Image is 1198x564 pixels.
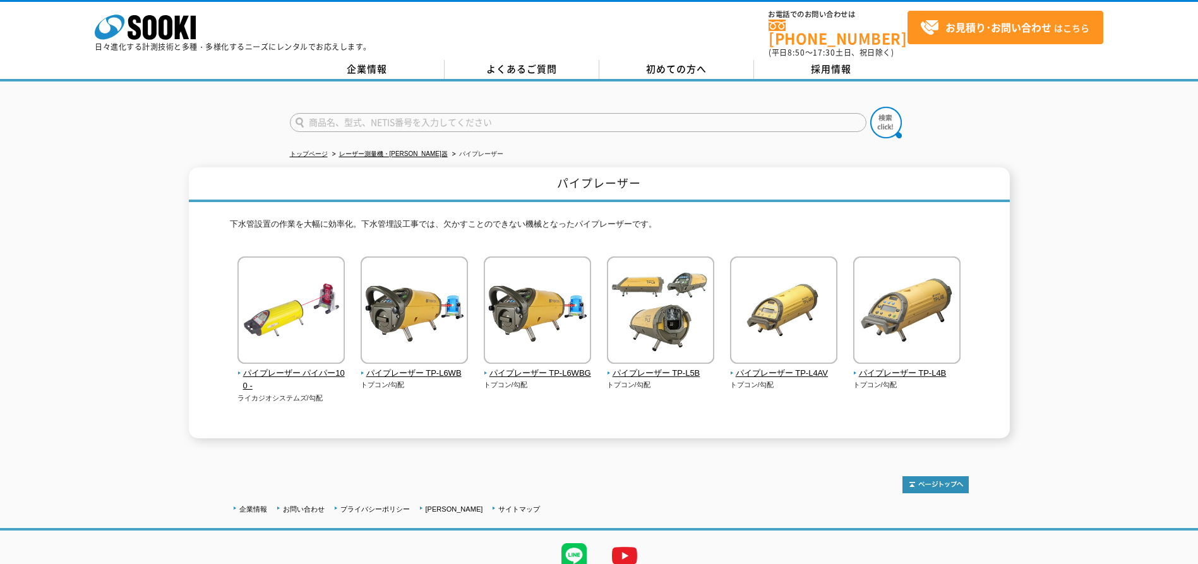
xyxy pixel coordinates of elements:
[340,505,410,513] a: プライバシーポリシー
[730,380,838,390] p: トプコン/勾配
[646,62,707,76] span: 初めての方へ
[730,355,838,380] a: パイプレーザー TP-L4AV
[283,505,325,513] a: お問い合わせ
[788,47,805,58] span: 8:50
[607,355,715,380] a: パイプレーザー TP-L5B
[730,367,838,380] span: パイプレーザー TP-L4AV
[920,18,1089,37] span: はこちら
[945,20,1051,35] strong: お見積り･お問い合わせ
[361,380,469,390] p: トプコン/勾配
[853,355,961,380] a: パイプレーザー TP-L4B
[730,256,837,367] img: パイプレーザー TP-L4AV
[484,380,592,390] p: トプコン/勾配
[607,380,715,390] p: トプコン/勾配
[237,393,345,404] p: ライカジオシステムズ/勾配
[361,367,469,380] span: パイプレーザー TP-L6WB
[769,47,894,58] span: (平日 ～ 土日、祝日除く)
[813,47,836,58] span: 17:30
[484,256,591,367] img: パイプレーザー TP-L6WBG
[754,60,909,79] a: 採用情報
[237,367,345,393] span: パイプレーザー パイパー100 -
[339,150,448,157] a: レーザー測量機・[PERSON_NAME]器
[484,367,592,380] span: パイプレーザー TP-L6WBG
[361,256,468,367] img: パイプレーザー TP-L6WB
[239,505,267,513] a: 企業情報
[230,218,969,237] p: 下水管設置の作業を大幅に効率化。下水管埋設工事では、欠かすことのできない機械となったパイプレーザーです。
[237,355,345,393] a: パイプレーザー パイパー100 -
[870,107,902,138] img: btn_search.png
[290,113,866,132] input: 商品名、型式、NETIS番号を入力してください
[484,355,592,380] a: パイプレーザー TP-L6WBG
[498,505,540,513] a: サイトマップ
[599,60,754,79] a: 初めての方へ
[290,150,328,157] a: トップページ
[361,355,469,380] a: パイプレーザー TP-L6WB
[290,60,445,79] a: 企業情報
[769,11,907,18] span: お電話でのお問い合わせは
[450,148,503,161] li: パイプレーザー
[902,476,969,493] img: トップページへ
[853,367,961,380] span: パイプレーザー TP-L4B
[853,256,961,367] img: パイプレーザー TP-L4B
[237,256,345,367] img: パイプレーザー パイパー100 -
[607,367,715,380] span: パイプレーザー TP-L5B
[189,167,1010,202] h1: パイプレーザー
[426,505,483,513] a: [PERSON_NAME]
[445,60,599,79] a: よくあるご質問
[769,20,907,45] a: [PHONE_NUMBER]
[607,256,714,367] img: パイプレーザー TP-L5B
[907,11,1103,44] a: お見積り･お問い合わせはこちら
[95,43,371,51] p: 日々進化する計測技術と多種・多様化するニーズにレンタルでお応えします。
[853,380,961,390] p: トプコン/勾配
